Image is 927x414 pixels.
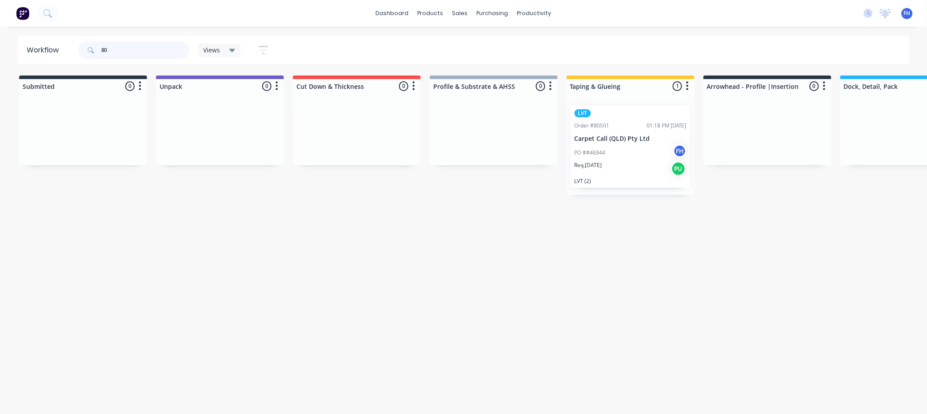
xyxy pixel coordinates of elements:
div: Workflow [27,45,63,56]
input: Search for orders... [101,41,189,59]
div: sales [448,7,472,20]
div: products [413,7,448,20]
div: 01:18 PM [DATE] [647,122,687,130]
p: Carpet Call (QLD) Pty Ltd [575,135,687,143]
span: Views [204,45,220,55]
img: Factory [16,7,29,20]
p: PO ##46944 [575,149,606,157]
div: FH [673,144,687,158]
div: purchasing [472,7,513,20]
a: dashboard [372,7,413,20]
div: productivity [513,7,556,20]
span: FH [904,9,911,17]
p: Req. [DATE] [575,161,602,169]
div: LVTOrder #8050101:18 PM [DATE]Carpet Call (QLD) Pty LtdPO ##46944FHReq.[DATE]PULVT (2) [571,106,690,188]
div: Order #80501 [575,122,610,130]
div: PU [671,162,686,176]
div: LVT [575,109,591,117]
p: LVT (2) [575,178,687,184]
